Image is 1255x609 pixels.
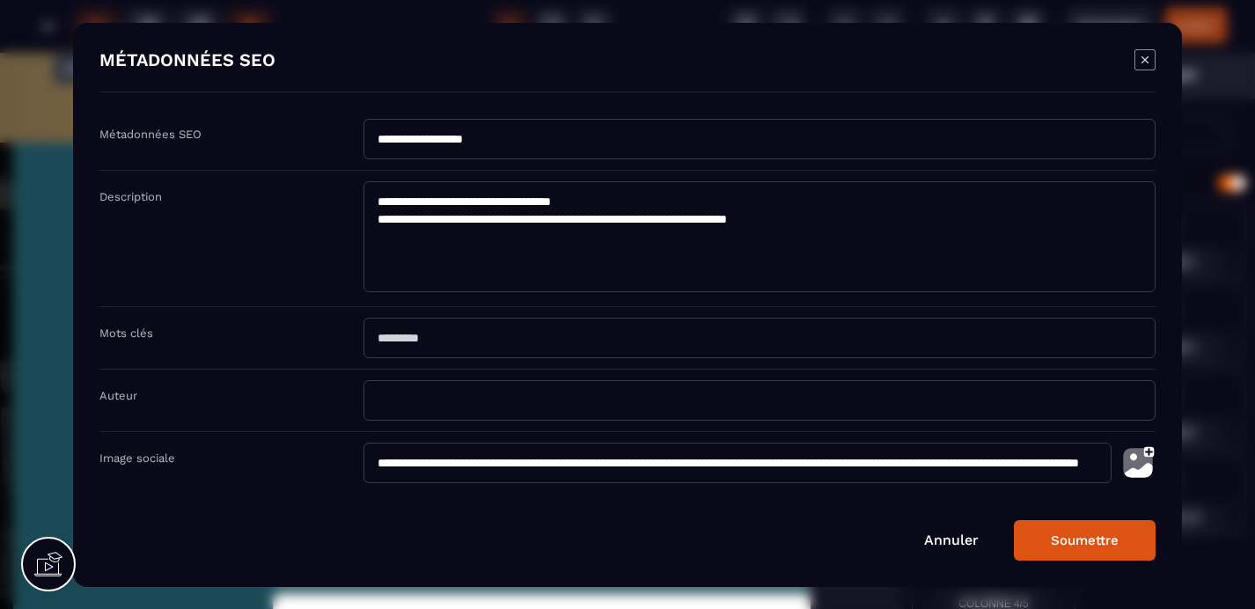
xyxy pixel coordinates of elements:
button: Soumettre [1014,520,1156,561]
a: Annuler [924,532,979,548]
h1: 3 secrets de soignants qui ne craquent pas : retrouver le sommeil, la clarté mentale et la sérénité [264,142,1003,337]
text: MASTERCLASS INEDITE [DATE] 18h00 [26,13,1241,77]
label: Métadonnées SEO [99,128,202,141]
label: Description [99,190,162,203]
h1: - Sans avoir besoin de tout plaquer - Sans nouvelles contraintes - Sans devoir te justifier [264,373,1003,453]
img: photo-upload.002a6cb0.svg [1120,443,1156,483]
label: Image sociale [99,451,175,465]
label: Auteur [99,389,137,402]
label: Mots clés [99,327,153,340]
h4: MÉTADONNÉES SEO [99,49,275,74]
